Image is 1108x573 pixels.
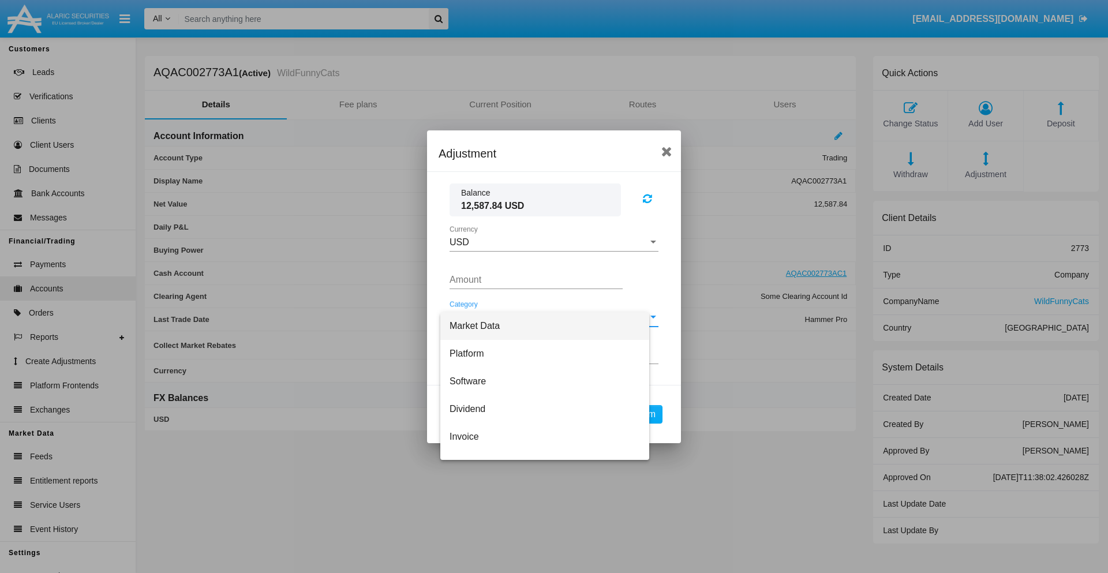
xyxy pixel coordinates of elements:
[450,312,640,340] span: Market Data
[450,451,640,478] span: Miscellaneous
[450,423,640,451] span: Invoice
[450,340,640,368] span: Platform
[450,395,640,423] span: Dividend
[450,368,640,395] span: Software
